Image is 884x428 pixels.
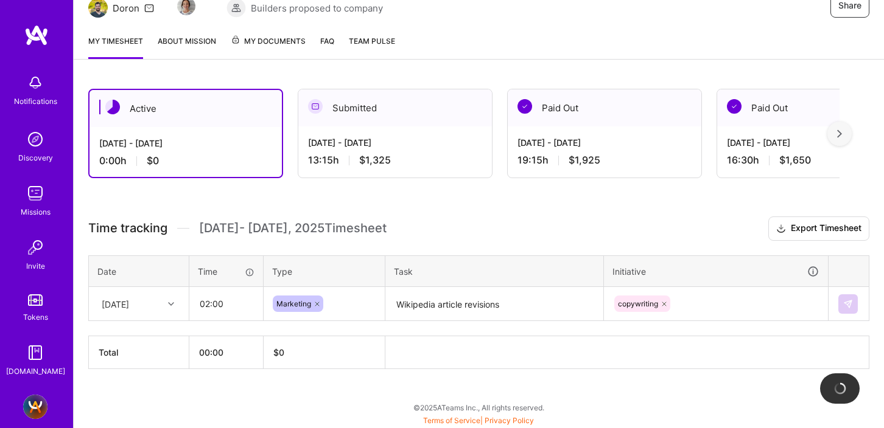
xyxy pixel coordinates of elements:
div: [DATE] - [DATE] [99,137,272,150]
div: Tokens [23,311,48,323]
div: Active [89,90,282,127]
a: My timesheet [88,35,143,59]
a: FAQ [320,35,334,59]
th: Task [385,255,604,287]
div: Invite [26,260,45,272]
a: Privacy Policy [485,416,534,425]
img: Paid Out [727,99,742,114]
img: Invite [23,235,47,260]
div: Missions [21,205,51,218]
span: | [423,416,534,425]
img: A.Team - Full-stack Demand Growth team! [23,395,47,419]
textarea: Wikipedia article revisions [387,288,602,320]
img: teamwork [23,181,47,205]
div: 13:15 h [308,154,482,167]
img: Submitted [308,99,323,114]
span: copywriting [618,299,658,308]
img: Active [105,100,120,114]
img: Submit [843,299,853,309]
button: Export Timesheet [768,216,869,241]
img: discovery [23,127,47,151]
div: Time [198,265,254,278]
img: tokens [28,294,43,306]
div: [DATE] - [DATE] [308,136,482,149]
div: Initiative [612,264,819,278]
input: HH:MM [190,288,262,320]
i: icon Mail [144,3,154,13]
span: Builders proposed to company [251,2,383,15]
div: Doron [113,2,139,15]
span: My Documents [231,35,306,48]
th: Total [89,336,189,369]
a: A.Team - Full-stack Demand Growth team! [20,395,51,419]
a: My Documents [231,35,306,59]
img: bell [23,71,47,95]
span: Team Pulse [349,36,395,46]
div: Paid Out [508,89,701,126]
div: [DATE] [102,297,129,310]
i: icon Chevron [168,301,174,307]
a: About Mission [158,35,216,59]
span: Marketing [276,299,311,308]
div: 19:15 h [517,154,692,167]
span: $1,650 [779,154,811,167]
th: 00:00 [189,336,264,369]
span: Time tracking [88,221,167,236]
div: Discovery [18,151,53,164]
i: icon Download [776,223,786,235]
th: Date [89,255,189,287]
div: © 2025 ATeams Inc., All rights reserved. [73,392,884,423]
div: Submitted [298,89,492,126]
div: [DATE] - [DATE] [517,136,692,149]
div: 0:00 h [99,154,272,167]
img: Paid Out [517,99,532,114]
span: $1,925 [569,154,600,167]
span: [DATE] - [DATE] , 2025 Timesheet [199,221,387,236]
img: right [837,129,842,138]
img: loading [833,382,847,395]
img: logo [24,24,49,46]
a: Terms of Service [423,416,480,425]
span: $ 0 [273,347,284,357]
th: Type [264,255,385,287]
span: $1,325 [359,154,391,167]
span: $0 [147,154,159,167]
div: Notifications [14,95,57,108]
div: [DOMAIN_NAME] [6,365,65,378]
img: guide book [23,340,47,365]
div: null [838,294,859,314]
a: Team Pulse [349,35,395,59]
